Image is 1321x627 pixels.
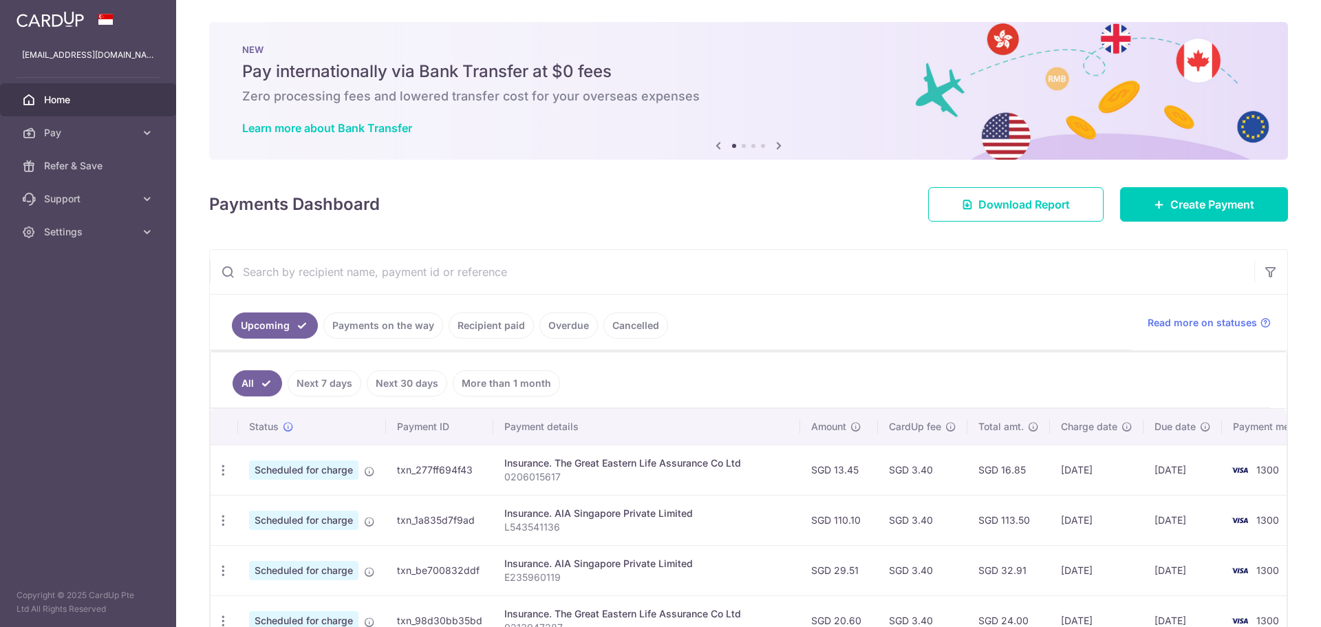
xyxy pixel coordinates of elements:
td: txn_be700832ddf [386,545,493,595]
span: Scheduled for charge [249,561,358,580]
img: Bank transfer banner [209,22,1288,160]
p: [EMAIL_ADDRESS][DOMAIN_NAME] [22,48,154,62]
span: Due date [1154,420,1196,434]
td: SGD 32.91 [967,545,1050,595]
p: L543541136 [504,520,789,534]
a: Recipient paid [449,312,534,339]
span: Download Report [978,196,1070,213]
a: Cancelled [603,312,668,339]
span: Pay [44,126,135,140]
a: Overdue [539,312,598,339]
span: Amount [811,420,846,434]
span: Home [44,93,135,107]
a: Upcoming [232,312,318,339]
input: Search by recipient name, payment id or reference [210,250,1254,294]
td: SGD 3.40 [878,445,967,495]
div: Insurance. The Great Eastern Life Assurance Co Ltd [504,456,789,470]
iframe: Opens a widget where you can find more information [1233,586,1307,620]
td: [DATE] [1050,445,1143,495]
td: [DATE] [1143,445,1222,495]
a: More than 1 month [453,370,560,396]
h5: Pay internationally via Bank Transfer at $0 fees [242,61,1255,83]
span: Settings [44,225,135,239]
td: SGD 3.40 [878,495,967,545]
h4: Payments Dashboard [209,192,380,217]
span: Scheduled for charge [249,511,358,530]
span: 1300 [1256,564,1279,576]
td: txn_277ff694f43 [386,445,493,495]
a: Create Payment [1120,187,1288,222]
span: Create Payment [1170,196,1254,213]
img: Bank Card [1226,562,1254,579]
a: Next 7 days [288,370,361,396]
img: Bank Card [1226,462,1254,478]
td: txn_1a835d7f9ad [386,495,493,545]
th: Payment details [493,409,800,445]
td: [DATE] [1143,495,1222,545]
div: Insurance. AIA Singapore Private Limited [504,507,789,520]
img: Bank Card [1226,512,1254,529]
span: 1300 [1256,464,1279,476]
td: SGD 110.10 [800,495,878,545]
span: Total amt. [978,420,1024,434]
span: 1300 [1256,514,1279,526]
td: SGD 13.45 [800,445,878,495]
a: Learn more about Bank Transfer [242,121,412,135]
span: CardUp fee [889,420,941,434]
td: SGD 29.51 [800,545,878,595]
td: SGD 113.50 [967,495,1050,545]
a: Payments on the way [323,312,443,339]
td: [DATE] [1143,545,1222,595]
span: Read more on statuses [1148,316,1257,330]
span: Charge date [1061,420,1117,434]
img: CardUp [17,11,84,28]
td: SGD 16.85 [967,445,1050,495]
td: SGD 3.40 [878,545,967,595]
div: Insurance. The Great Eastern Life Assurance Co Ltd [504,607,789,621]
span: Scheduled for charge [249,460,358,480]
span: Refer & Save [44,159,135,173]
div: Insurance. AIA Singapore Private Limited [504,557,789,571]
p: E235960119 [504,571,789,584]
a: Next 30 days [367,370,447,396]
a: Download Report [928,187,1104,222]
a: All [233,370,282,396]
td: [DATE] [1050,545,1143,595]
h6: Zero processing fees and lowered transfer cost for your overseas expenses [242,88,1255,105]
span: 1300 [1256,615,1279,626]
p: NEW [242,44,1255,55]
span: Status [249,420,279,434]
th: Payment ID [386,409,493,445]
a: Read more on statuses [1148,316,1271,330]
p: 0206015617 [504,470,789,484]
td: [DATE] [1050,495,1143,545]
span: Support [44,192,135,206]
